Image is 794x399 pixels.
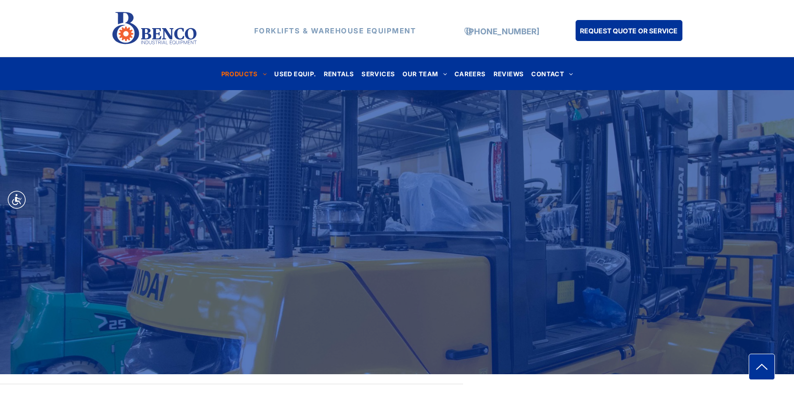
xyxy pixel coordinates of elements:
[217,67,271,80] a: PRODUCTS
[576,20,682,41] a: REQUEST QUOTE OR SERVICE
[527,67,577,80] a: CONTACT
[358,67,399,80] a: SERVICES
[451,67,490,80] a: CAREERS
[254,26,416,35] strong: FORKLIFTS & WAREHOUSE EQUIPMENT
[270,67,320,80] a: USED EQUIP.
[466,27,539,36] a: [PHONE_NUMBER]
[490,67,528,80] a: REVIEWS
[580,22,678,40] span: REQUEST QUOTE OR SERVICE
[320,67,358,80] a: RENTALS
[399,67,451,80] a: OUR TEAM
